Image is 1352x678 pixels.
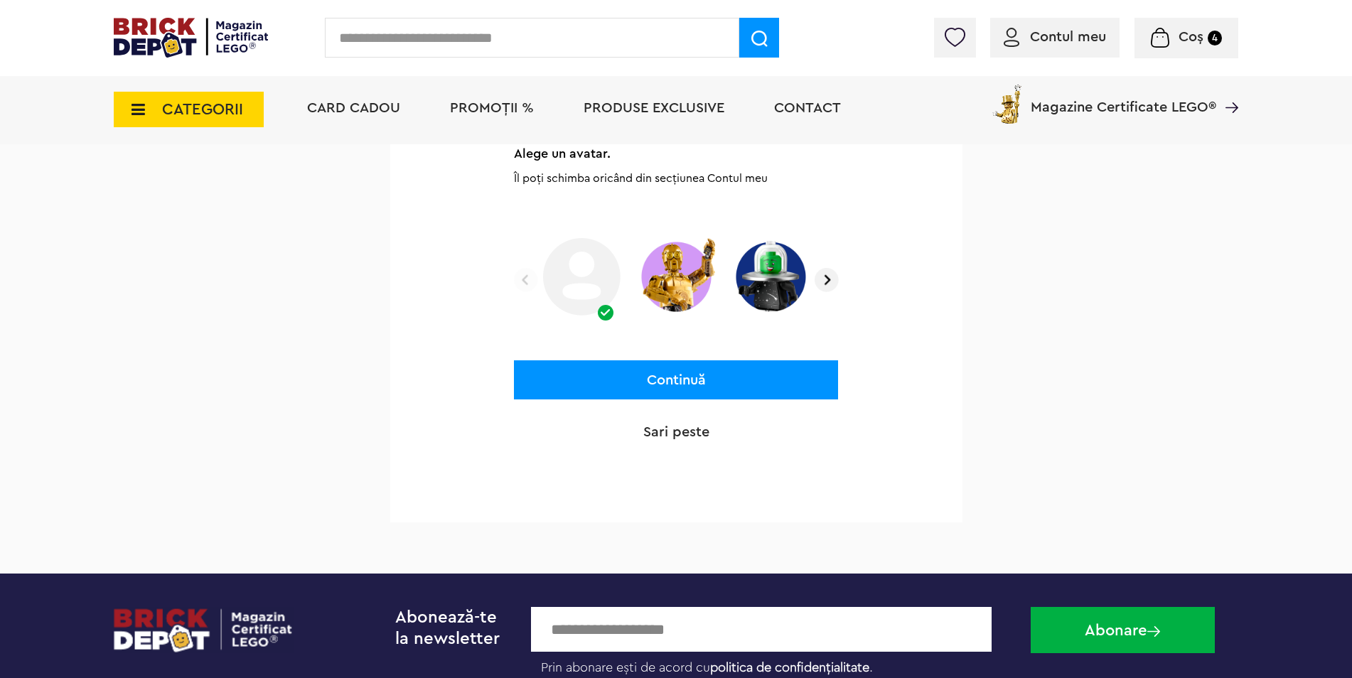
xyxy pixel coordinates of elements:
a: politica de confidențialitate [710,661,869,674]
button: Continuă [514,360,838,399]
a: Produse exclusive [584,101,724,115]
small: 4 [1208,31,1222,45]
span: Abonează-te la newsletter [395,609,500,647]
label: Prin abonare ești de acord cu . [531,652,1020,676]
img: Abonare [1147,626,1160,637]
a: Contul meu [1004,30,1106,44]
button: Abonare [1031,607,1215,653]
a: PROMOȚII % [450,101,534,115]
a: Contact [774,101,841,115]
span: Coș [1179,30,1203,44]
a: Card Cadou [307,101,400,115]
span: CATEGORII [162,102,243,117]
a: Sari peste [514,422,838,442]
a: Magazine Certificate LEGO® [1216,82,1238,96]
p: Îl poți schimba oricând din secțiunea Contul meu [514,171,838,186]
span: Contul meu [1030,30,1106,44]
p: Alege un avatar. [514,144,838,163]
img: footerlogo [114,607,294,653]
span: Magazine Certificate LEGO® [1031,82,1216,114]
